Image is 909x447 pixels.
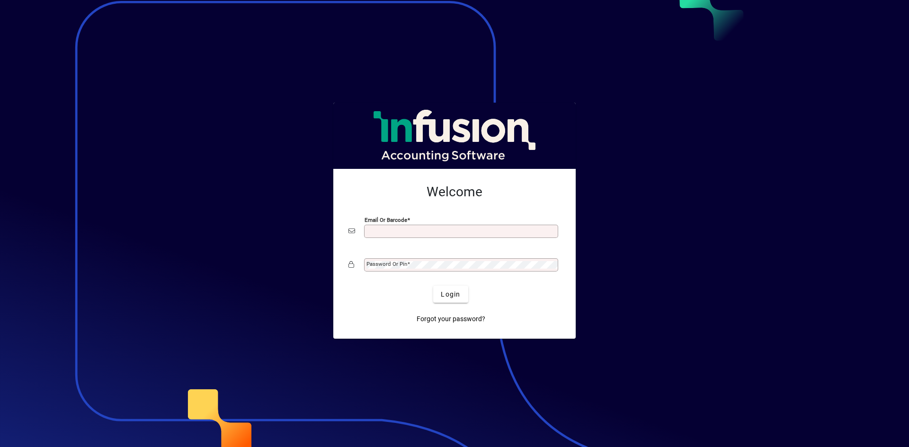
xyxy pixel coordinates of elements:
[433,286,468,303] button: Login
[441,289,460,299] span: Login
[366,261,407,267] mat-label: Password or Pin
[365,217,407,223] mat-label: Email or Barcode
[348,184,561,200] h2: Welcome
[413,310,489,327] a: Forgot your password?
[417,314,485,324] span: Forgot your password?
